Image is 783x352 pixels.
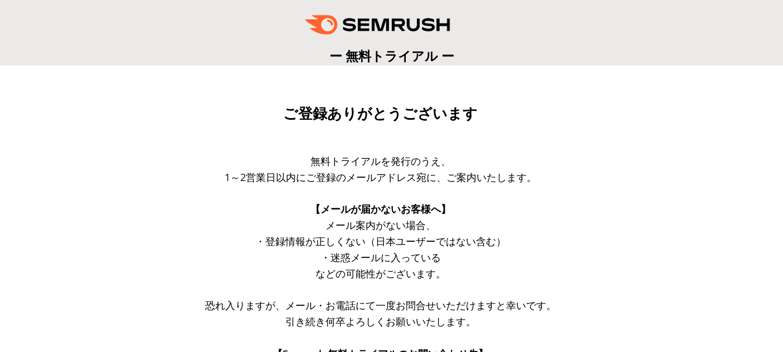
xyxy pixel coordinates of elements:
[205,299,556,312] span: 恐れ入りますが、メール・お電話にて一度お問合せいただけますと幸いです。
[315,267,446,280] span: などの可能性がございます。
[320,251,441,264] span: ・迷惑メールに入っている
[310,202,451,216] span: 【メールが届かないお客様へ】
[255,234,506,248] span: ・登録情報が正しくない（日本ユーザーではない含む）
[325,218,436,232] span: メール案内がない場合、
[225,170,537,184] span: 1～2営業日以内にご登録のメールアドレス宛に、ご案内いたします。
[329,47,454,65] span: ー 無料トライアル ー
[283,105,478,122] span: ご登録ありがとうございます
[285,315,476,328] span: 引き続き何卒よろしくお願いいたします。
[310,154,451,168] span: 無料トライアルを発行のうえ、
